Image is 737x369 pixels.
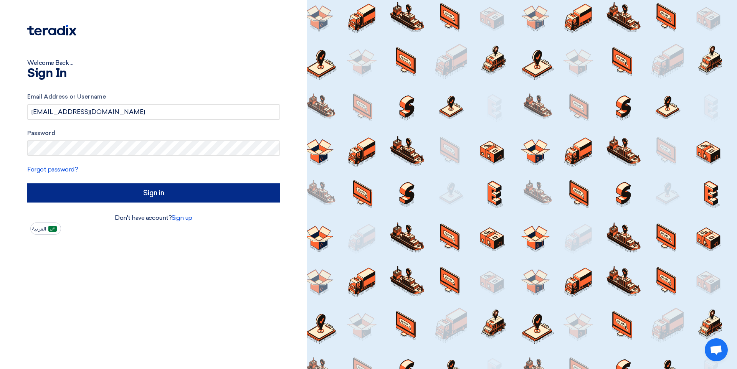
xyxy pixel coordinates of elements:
[172,214,192,221] a: Sign up
[27,183,280,203] input: Sign in
[48,226,57,232] img: ar-AR.png
[27,92,280,101] label: Email Address or Username
[27,68,280,80] h1: Sign In
[27,129,280,138] label: Password
[27,25,76,36] img: Teradix logo
[27,213,280,222] div: Don't have account?
[27,166,78,173] a: Forgot password?
[32,226,46,232] span: العربية
[30,222,61,235] button: العربية
[27,104,280,120] input: Enter your business email or username
[27,58,280,68] div: Welcome Back ...
[705,338,728,361] a: Open chat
